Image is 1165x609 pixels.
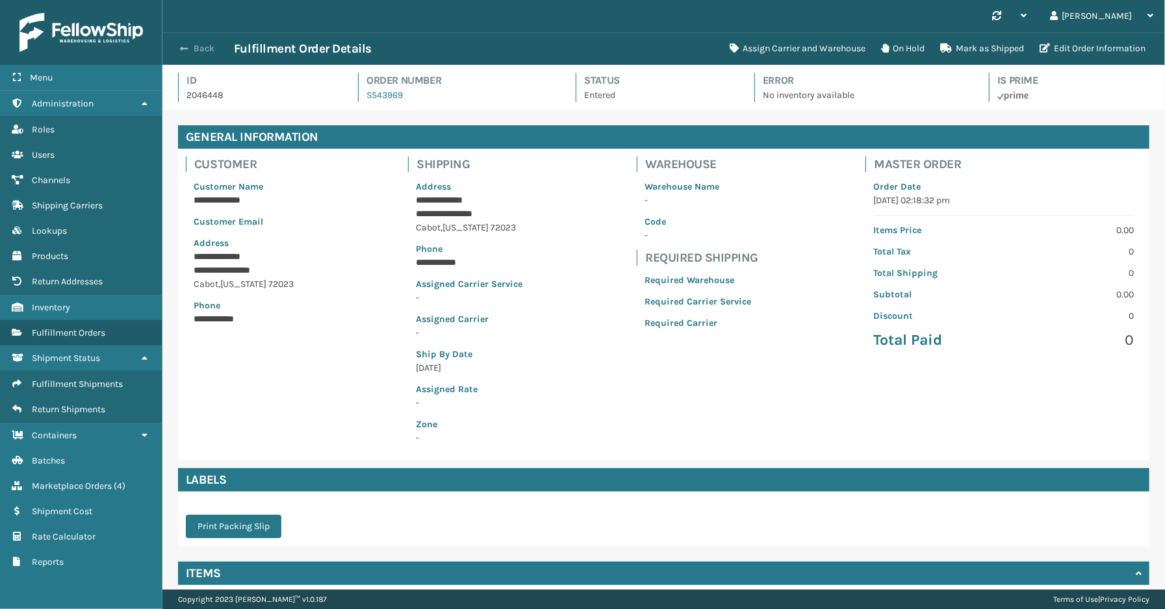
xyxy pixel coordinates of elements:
span: Return Shipments [32,404,105,415]
span: Shipping Carriers [32,200,103,211]
p: - [645,229,751,242]
span: Reports [32,556,64,567]
h4: Id [186,73,335,88]
img: logo [19,13,143,52]
span: Roles [32,124,55,135]
p: - [645,193,751,207]
p: Assigned Carrier [416,312,522,326]
h4: Is Prime [997,73,1149,88]
p: Ship By Date [416,347,522,361]
h4: Items [186,565,221,581]
span: , [441,222,442,233]
a: Terms of Use [1053,595,1098,604]
p: 0 [1012,245,1134,258]
p: Copyright 2023 [PERSON_NAME]™ v 1.0.187 [178,590,327,609]
span: Channels [32,175,70,186]
i: Mark as Shipped [940,43,952,53]
p: 2046448 [186,88,335,102]
h4: Required Shipping [645,250,759,266]
button: Assign Carrier and Warehouse [722,36,873,62]
p: [DATE] [416,361,522,375]
i: Assign Carrier and Warehouse [730,43,739,53]
p: Phone [194,299,294,312]
p: Required Warehouse [645,273,751,287]
p: Total Tax [873,245,995,258]
p: Customer Name [194,180,294,193]
p: Order Date [873,180,1134,193]
span: Return Addresses [32,276,103,287]
span: Products [32,251,68,262]
span: Fulfillment Orders [32,327,105,338]
p: Warehouse Name [645,180,751,193]
h4: Warehouse [645,156,759,172]
h4: Labels [178,468,1149,491]
p: - [416,396,522,410]
span: Fulfillment Shipments [32,379,123,390]
span: Cabot [416,222,441,233]
p: Items Price [873,223,995,237]
p: [DATE] 02:18:32 pm [873,193,1134,207]
p: 0.00 [1012,288,1134,301]
a: SS43969 [366,90,403,101]
h4: General Information [178,125,1149,149]
span: Cabot [194,279,218,290]
h4: Order Number [366,73,552,88]
span: Shipment Cost [32,506,92,517]
span: [US_STATE] [220,279,266,290]
span: Containers [32,430,77,441]
a: Privacy Policy [1100,595,1149,604]
button: Back [174,43,234,55]
button: Print Packing Slip [186,515,281,538]
p: 0 [1012,330,1134,350]
p: No inventory available [763,88,966,102]
span: [US_STATE] [442,222,489,233]
p: Entered [584,88,731,102]
span: Menu [30,72,53,83]
p: Required Carrier Service [645,295,751,308]
button: Edit Order Information [1032,36,1153,62]
h4: Shipping [416,156,530,172]
button: Mark as Shipped [932,36,1032,62]
p: Phone [416,242,522,256]
span: Address [416,181,451,192]
p: Total Paid [873,330,995,350]
p: 0 [1012,266,1134,280]
p: - [416,326,522,340]
h4: Customer [194,156,301,172]
p: Assigned Rate [416,382,522,396]
p: Required Carrier [645,316,751,330]
p: - [416,291,522,304]
span: ( 4 ) [114,480,125,491]
p: Code [645,215,751,229]
div: | [1053,590,1149,609]
p: Discount [873,309,995,323]
p: 0.00 [1012,223,1134,237]
p: Total Shipping [873,266,995,280]
span: 72023 [268,279,294,290]
span: Rate Calculator [32,531,96,542]
h3: Fulfillment Order Details [234,41,372,56]
span: Batches [32,455,65,466]
span: Users [32,149,55,160]
h4: Master Order [874,156,1142,172]
p: Assigned Carrier Service [416,277,522,291]
span: - [416,417,522,443]
p: 0 [1012,309,1134,323]
button: On Hold [873,36,932,62]
span: Address [194,238,229,249]
span: Inventory [32,302,70,313]
i: On Hold [881,43,889,53]
p: Subtotal [873,288,995,301]
span: Shipment Status [32,353,100,364]
span: , [218,279,220,290]
span: 72023 [491,222,516,233]
span: Marketplace Orders [32,480,112,491]
h4: Status [584,73,731,88]
span: Administration [32,98,94,109]
i: Edit [1040,43,1050,53]
span: Lookups [32,225,67,236]
p: Zone [416,417,522,431]
h4: Error [763,73,966,88]
p: Customer Email [194,215,294,229]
